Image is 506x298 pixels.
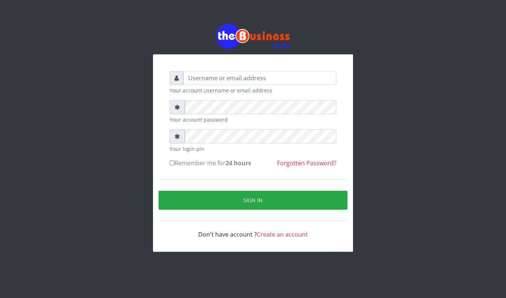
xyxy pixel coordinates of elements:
input: Remember me for24 hours [170,160,174,165]
label: Remember me for [170,159,251,167]
a: Forgotten Password? [277,159,336,167]
button: Sign in [159,191,347,210]
small: Your login pin [170,145,336,153]
a: Create an account [257,230,308,238]
small: Your account username or email address [170,87,336,94]
div: Don't have account ? [170,221,336,239]
b: 24 hours [226,159,251,167]
input: Username or email address [183,71,336,85]
small: Your account password [170,116,336,123]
